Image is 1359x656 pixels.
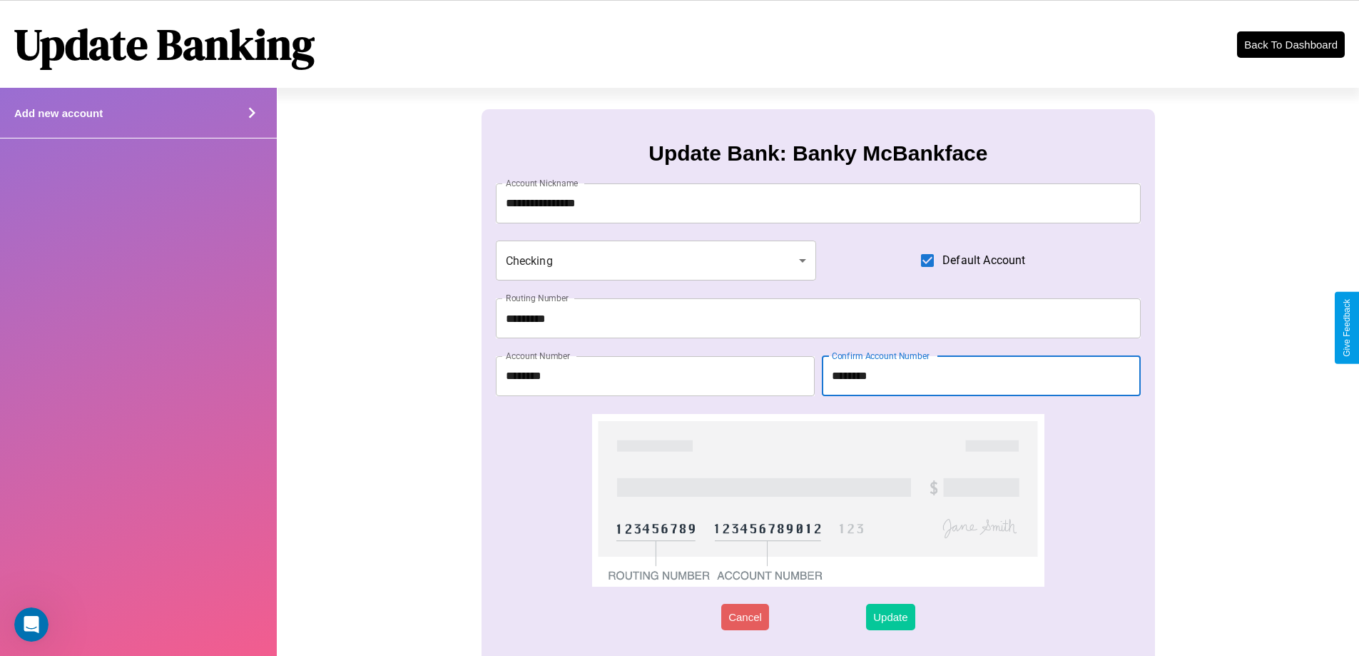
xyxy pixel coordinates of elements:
label: Account Nickname [506,177,579,189]
button: Update [866,604,915,630]
label: Confirm Account Number [832,350,930,362]
iframe: Intercom live chat [14,607,49,642]
button: Back To Dashboard [1237,31,1345,58]
div: Give Feedback [1342,299,1352,357]
h4: Add new account [14,107,103,119]
div: Checking [496,241,817,281]
h1: Update Banking [14,15,315,74]
span: Default Account [942,252,1025,269]
h3: Update Bank: Banky McBankface [648,141,987,166]
img: check [592,414,1044,587]
label: Account Number [506,350,570,362]
button: Cancel [721,604,769,630]
label: Routing Number [506,292,569,304]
